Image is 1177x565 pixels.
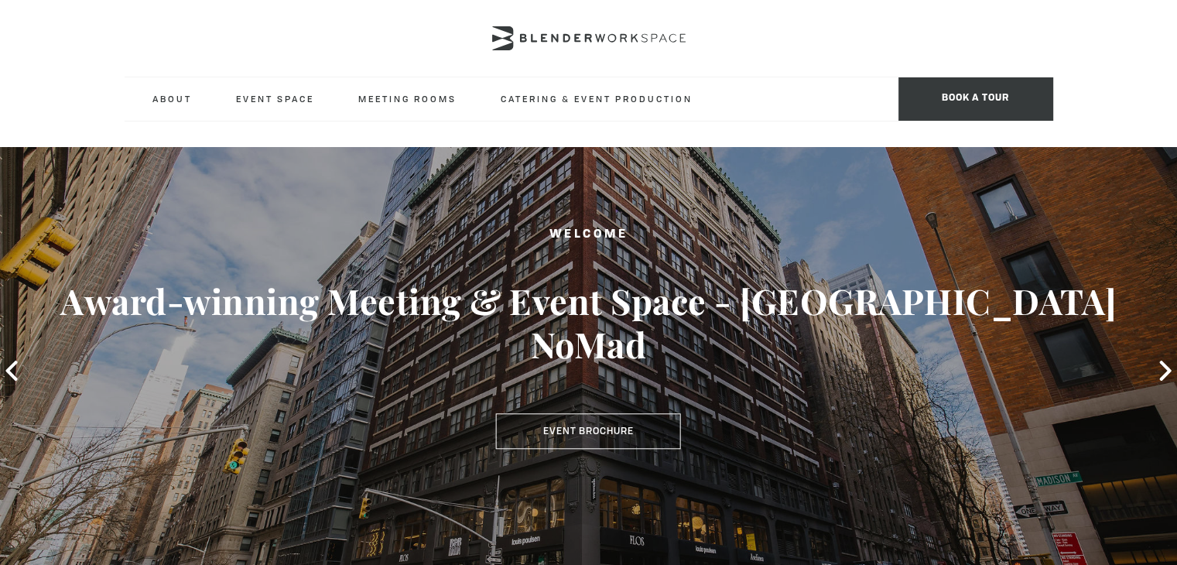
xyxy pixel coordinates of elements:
[346,77,469,120] a: Meeting Rooms
[140,77,204,120] a: About
[488,77,705,120] a: Catering & Event Production
[59,279,1118,366] h3: Award-winning Meeting & Event Space - [GEOGRAPHIC_DATA] NoMad
[224,77,327,120] a: Event Space
[496,413,681,449] a: Event Brochure
[898,77,1053,121] span: Book a tour
[59,225,1118,245] h2: Welcome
